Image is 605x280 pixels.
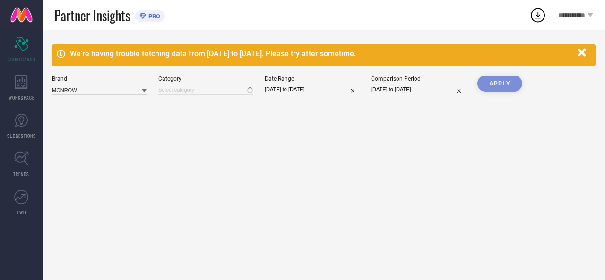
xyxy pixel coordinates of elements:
[13,170,29,178] span: TRENDS
[158,76,253,82] div: Category
[7,132,36,139] span: SUGGESTIONS
[52,76,147,82] div: Brand
[17,209,26,216] span: FWD
[371,76,466,82] div: Comparison Period
[9,94,35,101] span: WORKSPACE
[146,13,160,20] span: PRO
[371,85,466,94] input: Select comparison period
[54,6,130,25] span: Partner Insights
[265,76,359,82] div: Date Range
[70,49,573,58] div: We're having trouble fetching data from [DATE] to [DATE]. Please try after sometime.
[265,85,359,94] input: Select date range
[529,7,546,24] div: Open download list
[8,56,35,63] span: SCORECARDS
